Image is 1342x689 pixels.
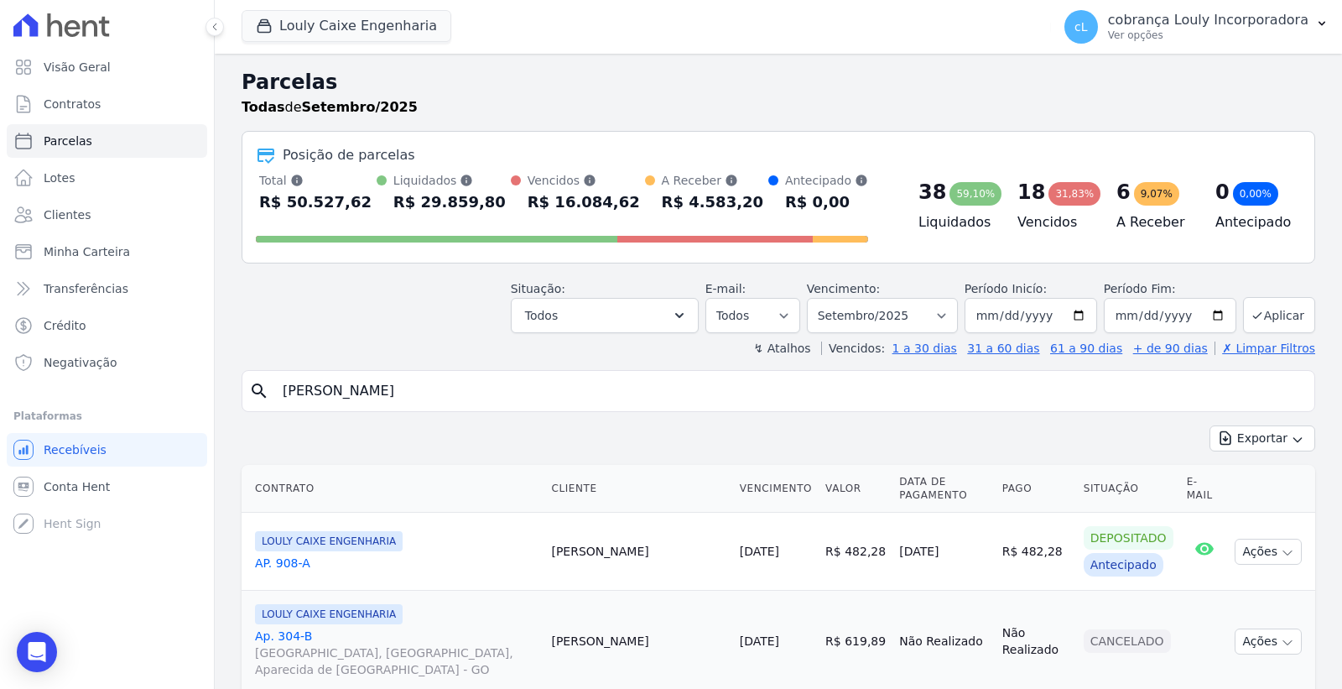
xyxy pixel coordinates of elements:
td: R$ 482,28 [996,513,1077,591]
h4: Liquidados [918,212,991,232]
h4: Antecipado [1215,212,1287,232]
th: Data de Pagamento [892,465,995,513]
a: + de 90 dias [1133,342,1208,355]
a: Parcelas [7,124,207,158]
h4: A Receber [1116,212,1189,232]
div: Antecipado [1084,553,1163,577]
div: Depositado [1084,526,1173,550]
span: Lotes [44,170,75,186]
label: Período Fim: [1104,280,1236,298]
label: Vencimento: [807,282,880,295]
span: [GEOGRAPHIC_DATA], [GEOGRAPHIC_DATA], Aparecida de [GEOGRAPHIC_DATA] - GO [255,645,538,678]
span: Clientes [44,206,91,223]
a: 1 a 30 dias [892,342,957,355]
a: AP. 908-A [255,555,538,572]
h4: Vencidos [1017,212,1090,232]
strong: Todas [242,99,285,115]
div: R$ 29.859,80 [393,189,506,216]
span: Contratos [44,96,101,112]
div: Liquidados [393,172,506,189]
a: Transferências [7,272,207,305]
a: Crédito [7,309,207,342]
a: Lotes [7,161,207,195]
span: Parcelas [44,133,92,149]
a: Conta Hent [7,470,207,504]
span: Conta Hent [44,478,110,495]
a: Visão Geral [7,50,207,84]
div: 9,07% [1134,182,1179,206]
a: 61 a 90 dias [1050,342,1122,355]
p: cobrança Louly Incorporadora [1108,12,1308,29]
a: Negativação [7,346,207,379]
a: Ap. 304-B[GEOGRAPHIC_DATA], [GEOGRAPHIC_DATA], Aparecida de [GEOGRAPHIC_DATA] - GO [255,628,538,678]
button: Exportar [1209,425,1315,452]
label: Situação: [511,282,565,295]
a: [DATE] [740,634,779,648]
button: Ações [1235,629,1302,655]
button: Ações [1235,539,1302,565]
span: cL [1074,21,1088,33]
span: Todos [525,305,558,326]
td: [DATE] [892,513,995,591]
div: 59,10% [949,182,1001,206]
a: ✗ Limpar Filtros [1215,342,1315,355]
th: Cliente [544,465,732,513]
div: Cancelado [1084,629,1171,653]
div: R$ 50.527,62 [259,189,372,216]
button: Todos [511,298,699,333]
span: Crédito [44,317,86,334]
div: 31,83% [1048,182,1100,206]
div: Vencidos [528,172,640,189]
div: 6 [1116,179,1131,206]
th: Pago [996,465,1077,513]
div: 18 [1017,179,1045,206]
input: Buscar por nome do lote ou do cliente [273,374,1308,408]
th: Vencimento [733,465,819,513]
label: Período Inicío: [965,282,1047,295]
div: Plataformas [13,406,200,426]
span: LOULY CAIXE ENGENHARIA [255,604,403,624]
a: Recebíveis [7,433,207,467]
div: R$ 4.583,20 [662,189,763,216]
label: ↯ Atalhos [753,342,810,355]
th: Contrato [242,465,544,513]
td: R$ 482,28 [819,513,892,591]
div: Total [259,172,372,189]
div: A Receber [662,172,763,189]
button: cL cobrança Louly Incorporadora Ver opções [1051,3,1342,50]
strong: Setembro/2025 [302,99,418,115]
td: [PERSON_NAME] [544,513,732,591]
a: Clientes [7,198,207,232]
div: Antecipado [785,172,868,189]
div: R$ 16.084,62 [528,189,640,216]
th: Valor [819,465,892,513]
a: Contratos [7,87,207,121]
p: Ver opções [1108,29,1308,42]
th: Situação [1077,465,1180,513]
i: search [249,381,269,401]
div: Posição de parcelas [283,145,415,165]
button: Aplicar [1243,297,1315,333]
span: Transferências [44,280,128,297]
div: 38 [918,179,946,206]
span: Negativação [44,354,117,371]
span: Recebíveis [44,441,107,458]
h2: Parcelas [242,67,1315,97]
p: de [242,97,418,117]
span: Minha Carteira [44,243,130,260]
span: Visão Geral [44,59,111,76]
div: R$ 0,00 [785,189,868,216]
label: Vencidos: [821,342,885,355]
label: E-mail: [705,282,746,295]
span: LOULY CAIXE ENGENHARIA [255,531,403,551]
div: 0,00% [1233,182,1278,206]
th: E-mail [1180,465,1229,513]
a: Minha Carteira [7,235,207,269]
div: Open Intercom Messenger [17,632,57,672]
a: 31 a 60 dias [967,342,1039,355]
button: Louly Caixe Engenharia [242,10,451,42]
a: [DATE] [740,545,779,558]
div: 0 [1215,179,1230,206]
